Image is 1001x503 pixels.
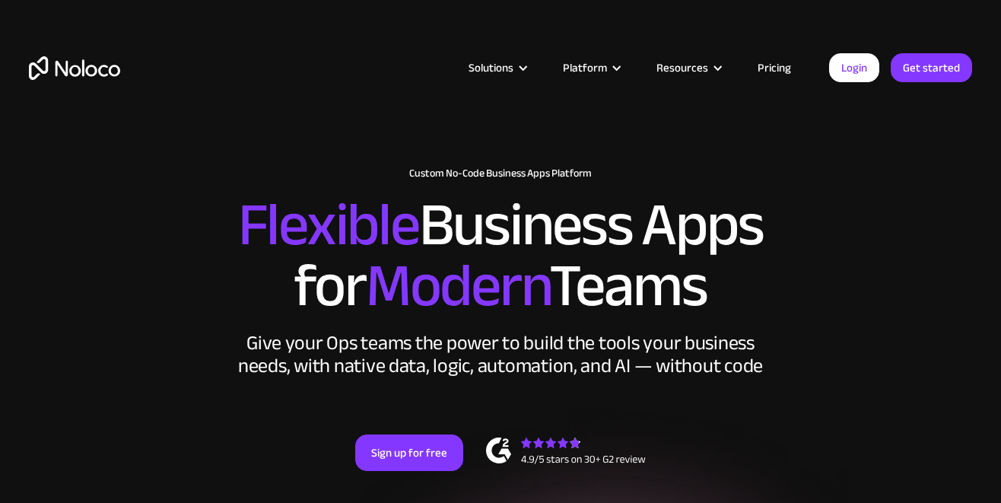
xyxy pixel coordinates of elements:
a: Get started [891,53,972,82]
a: Sign up for free [355,435,463,471]
a: home [29,56,120,80]
h1: Custom No-Code Business Apps Platform [29,167,972,180]
a: Pricing [739,58,810,78]
div: Platform [544,58,637,78]
h2: Business Apps for Teams [29,195,972,317]
div: Resources [656,58,708,78]
span: Flexible [238,168,419,282]
div: Solutions [469,58,513,78]
div: Solutions [450,58,544,78]
div: Give your Ops teams the power to build the tools your business needs, with native data, logic, au... [234,332,767,377]
a: Login [829,53,879,82]
span: Modern [366,229,549,342]
div: Resources [637,58,739,78]
div: Platform [563,58,607,78]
